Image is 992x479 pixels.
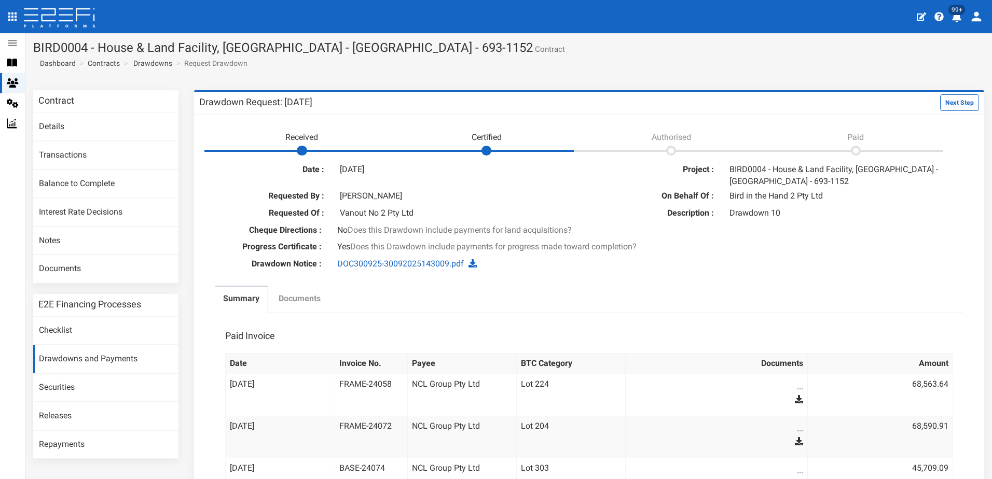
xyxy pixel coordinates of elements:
[472,132,502,142] span: Certified
[33,142,178,170] a: Transactions
[199,258,329,270] label: Drawdown Notice :
[226,416,335,458] td: [DATE]
[36,59,76,67] span: Dashboard
[407,374,516,416] td: NCL Group Pty Ltd
[199,97,312,107] h3: Drawdown Request: [DATE]
[348,225,572,235] span: Does this Drawdown include payments for land acquisitions?
[517,374,626,416] td: Lot 224
[223,293,259,305] label: Summary
[33,227,178,255] a: Notes
[335,353,407,374] th: Invoice No.
[640,420,803,437] a: ...
[533,46,565,53] small: Contract
[225,331,275,341] h3: Paid Invoice
[207,207,332,219] label: Requested Of :
[807,416,953,458] td: 68,590.91
[33,170,178,198] a: Balance to Complete
[722,164,971,188] div: BIRD0004 - House & Land Facility, [GEOGRAPHIC_DATA] - [GEOGRAPHIC_DATA] - 693-1152
[38,300,141,309] h3: E2E Financing Processes
[597,164,722,176] label: Project :
[940,97,979,107] a: Next Step
[207,164,332,176] label: Date :
[270,287,329,313] a: Documents
[33,345,178,373] a: Drawdowns and Payments
[199,241,329,253] label: Progress Certificate :
[337,259,464,269] a: DOC300925-30092025143009.pdf
[722,190,971,202] div: Bird in the Hand 2 Pty Ltd
[517,416,626,458] td: Lot 204
[332,190,582,202] div: [PERSON_NAME]
[199,224,329,236] label: Cheque Directions :
[279,293,321,305] label: Documents
[517,353,626,374] th: BTC Category
[597,190,722,202] label: On Behalf Of :
[940,94,979,111] button: Next Step
[807,353,953,374] th: Amount
[88,58,120,68] a: Contracts
[33,41,984,54] h1: BIRD0004 - House & Land Facility, [GEOGRAPHIC_DATA] - [GEOGRAPHIC_DATA] - 693-1152
[329,241,849,253] div: Yes
[407,353,516,374] th: Payee
[407,416,516,458] td: NCL Group Pty Ltd
[847,132,864,142] span: Paid
[597,207,722,219] label: Description :
[332,164,582,176] div: [DATE]
[207,190,332,202] label: Requested By :
[33,374,178,402] a: Securities
[33,402,178,430] a: Releases
[640,378,803,395] a: ...
[332,207,582,219] div: Vanout No 2 Pty Ltd
[722,207,971,219] div: Drawdown 10
[33,199,178,227] a: Interest Rate Decisions
[36,58,76,68] a: Dashboard
[33,317,178,345] a: Checklist
[174,58,247,68] li: Request Drawdown
[215,287,268,313] a: Summary
[226,353,335,374] th: Date
[335,416,407,458] td: FRAME-24072
[335,374,407,416] td: FRAME-24058
[640,462,803,479] a: ...
[329,224,849,236] div: No
[350,242,637,251] span: Does this Drawdown include payments for progress made toward completion?
[38,96,74,105] h3: Contract
[33,431,178,459] a: Repayments
[33,255,178,283] a: Documents
[626,353,807,374] th: Documents
[285,132,318,142] span: Received
[226,374,335,416] td: [DATE]
[652,132,691,142] span: Authorised
[33,113,178,141] a: Details
[807,374,953,416] td: 68,563.64
[133,58,172,68] a: Drawdowns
